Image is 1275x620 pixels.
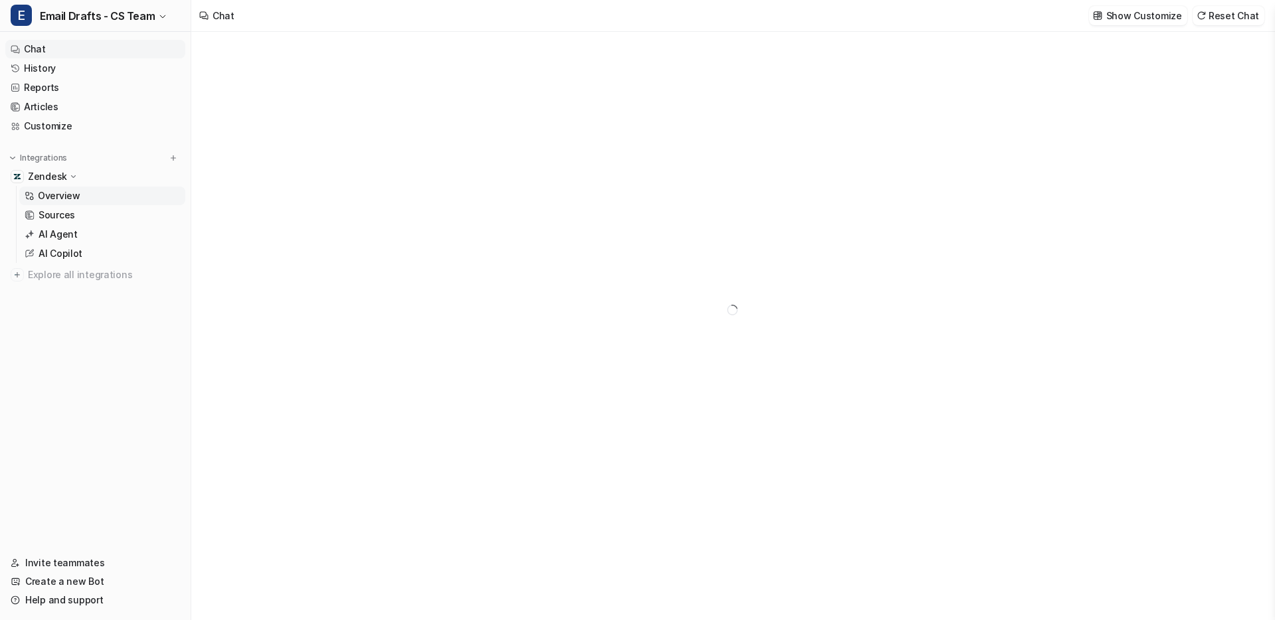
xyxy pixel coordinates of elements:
img: menu_add.svg [169,153,178,163]
p: Sources [39,208,75,222]
img: customize [1093,11,1102,21]
p: AI Copilot [39,247,82,260]
p: Zendesk [28,170,67,183]
p: Overview [38,189,80,202]
img: Zendesk [13,173,21,181]
span: Explore all integrations [28,264,180,285]
a: Explore all integrations [5,266,185,284]
button: Show Customize [1089,6,1187,25]
p: Integrations [20,153,67,163]
span: Email Drafts - CS Team [40,7,155,25]
button: Reset Chat [1193,6,1264,25]
a: Help and support [5,591,185,609]
a: AI Agent [19,225,185,244]
a: History [5,59,185,78]
div: Chat [212,9,234,23]
a: Reports [5,78,185,97]
a: Chat [5,40,185,58]
img: expand menu [8,153,17,163]
p: AI Agent [39,228,78,241]
a: Invite teammates [5,554,185,572]
a: AI Copilot [19,244,185,263]
a: Sources [19,206,185,224]
a: Overview [19,187,185,205]
a: Customize [5,117,185,135]
img: explore all integrations [11,268,24,281]
a: Create a new Bot [5,572,185,591]
img: reset [1197,11,1206,21]
span: E [11,5,32,26]
a: Articles [5,98,185,116]
button: Integrations [5,151,71,165]
p: Show Customize [1106,9,1182,23]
